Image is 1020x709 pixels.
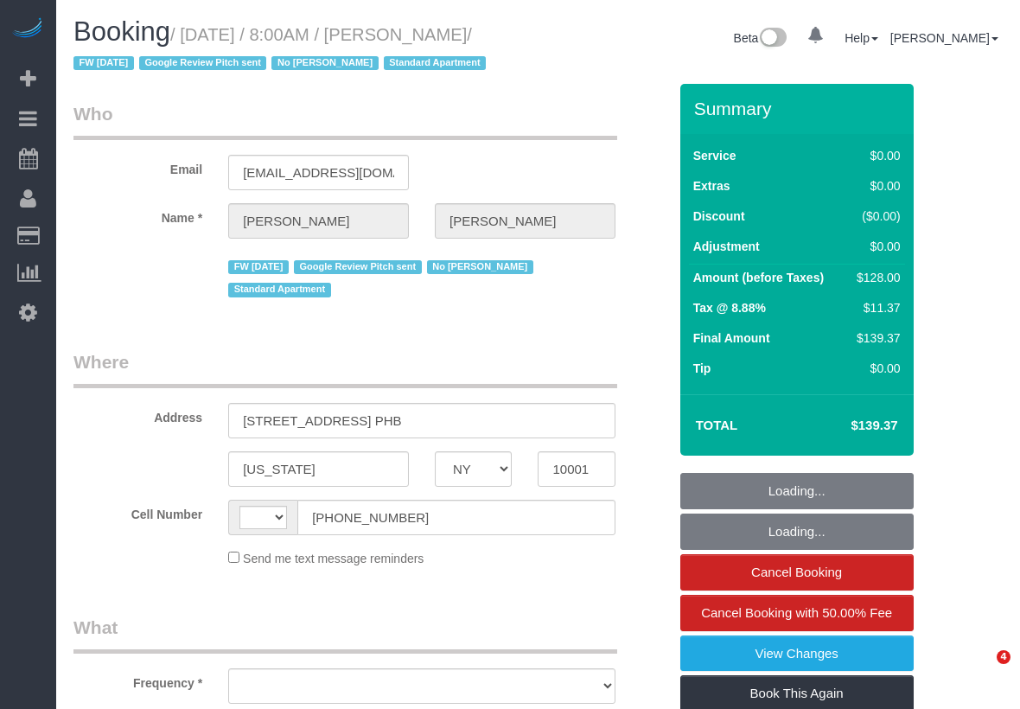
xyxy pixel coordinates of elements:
label: Address [61,403,215,426]
legend: Where [73,349,617,388]
div: ($0.00) [850,208,900,225]
input: City [228,451,409,487]
span: Send me text message reminders [243,552,424,565]
a: [PERSON_NAME] [890,31,998,45]
legend: What [73,615,617,654]
input: Cell Number [297,500,615,535]
h4: $139.37 [799,418,897,433]
label: Frequency * [61,668,215,692]
span: Google Review Pitch sent [294,260,422,274]
span: No [PERSON_NAME] [427,260,533,274]
label: Final Amount [693,329,770,347]
a: View Changes [680,636,914,672]
input: Last Name [435,203,615,239]
a: Beta [734,31,787,45]
span: FW [DATE] [228,260,289,274]
div: $11.37 [850,299,900,316]
span: Cancel Booking with 50.00% Fee [701,605,892,620]
label: Email [61,155,215,178]
input: Email [228,155,409,190]
div: $0.00 [850,238,900,255]
strong: Total [696,418,738,432]
small: / [DATE] / 8:00AM / [PERSON_NAME] [73,25,491,73]
label: Amount (before Taxes) [693,269,824,286]
a: Cancel Booking with 50.00% Fee [680,595,914,631]
label: Service [693,147,736,164]
h3: Summary [694,99,905,118]
div: $0.00 [850,360,900,377]
label: Tax @ 8.88% [693,299,766,316]
input: Zip Code [538,451,615,487]
span: Standard Apartment [228,283,331,297]
legend: Who [73,101,617,140]
img: Automaid Logo [10,17,45,42]
span: Standard Apartment [384,56,487,70]
div: $0.00 [850,177,900,195]
span: No [PERSON_NAME] [271,56,378,70]
a: Help [845,31,878,45]
label: Tip [693,360,711,377]
div: $0.00 [850,147,900,164]
span: 4 [997,650,1010,664]
div: $128.00 [850,269,900,286]
label: Name * [61,203,215,227]
span: FW [DATE] [73,56,134,70]
input: First Name [228,203,409,239]
a: Cancel Booking [680,554,914,591]
span: Booking [73,16,170,47]
label: Cell Number [61,500,215,523]
label: Discount [693,208,745,225]
label: Adjustment [693,238,760,255]
div: $139.37 [850,329,900,347]
span: Google Review Pitch sent [139,56,267,70]
iframe: Intercom live chat [961,650,1003,692]
label: Extras [693,177,730,195]
img: New interface [758,28,787,50]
